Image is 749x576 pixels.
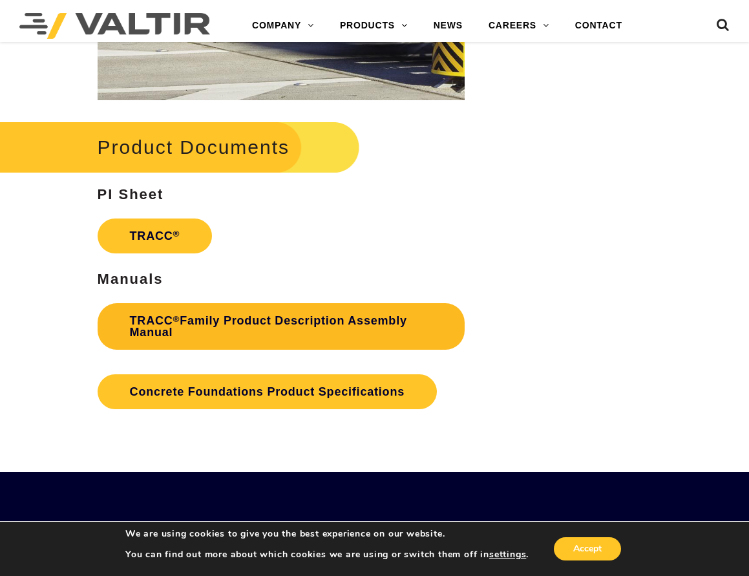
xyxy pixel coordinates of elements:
a: CONTACT [562,13,635,39]
a: COMPANY [239,13,327,39]
button: settings [489,549,526,560]
button: Accept [554,537,621,560]
a: Concrete Foundations Product Specifications [98,374,437,409]
strong: Manuals [98,271,164,287]
p: You can find out more about which cookies we are using or switch them off in . [125,549,529,560]
a: CAREERS [476,13,562,39]
img: Valtir [19,13,210,39]
sup: ® [173,229,180,239]
strong: PI Sheet [98,186,164,202]
a: TRACC® [98,219,213,253]
a: PRODUCTS [327,13,421,39]
a: NEWS [421,13,476,39]
a: TRACC®Family Product Description Assembly Manual [98,303,465,350]
sup: ® [173,314,180,324]
p: We are using cookies to give you the best experience on our website. [125,528,529,540]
